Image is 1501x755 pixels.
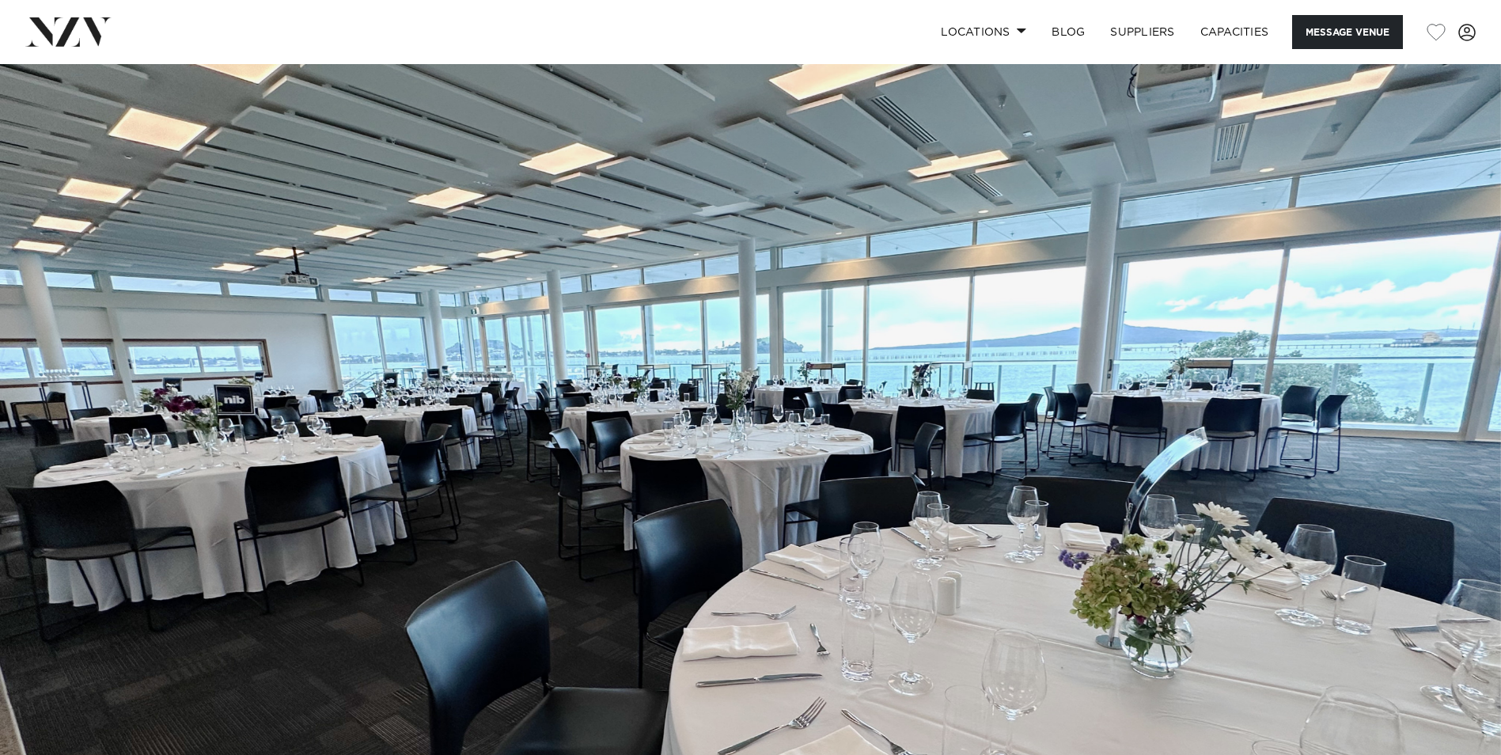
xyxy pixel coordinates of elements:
[1292,15,1403,49] button: Message Venue
[1097,15,1187,49] a: SUPPLIERS
[1039,15,1097,49] a: BLOG
[1188,15,1282,49] a: Capacities
[928,15,1039,49] a: Locations
[25,17,112,46] img: nzv-logo.png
